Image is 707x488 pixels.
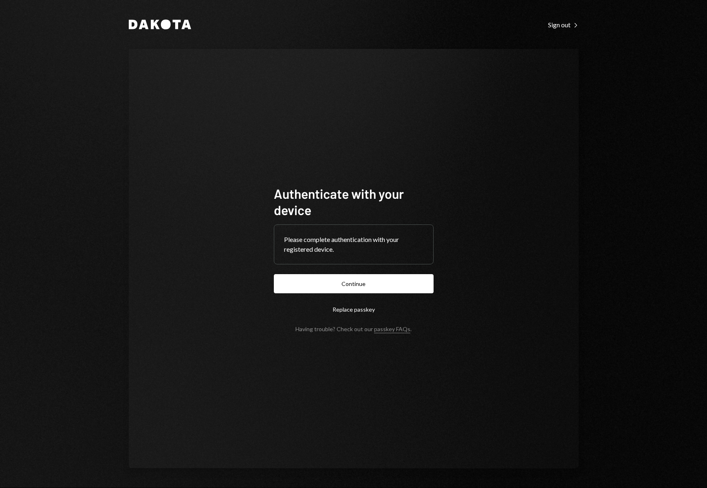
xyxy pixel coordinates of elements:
[548,20,579,29] a: Sign out
[374,325,410,333] a: passkey FAQs
[274,185,434,218] h1: Authenticate with your device
[274,274,434,293] button: Continue
[295,325,412,332] div: Having trouble? Check out our .
[548,21,579,29] div: Sign out
[274,300,434,319] button: Replace passkey
[284,235,423,254] div: Please complete authentication with your registered device.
